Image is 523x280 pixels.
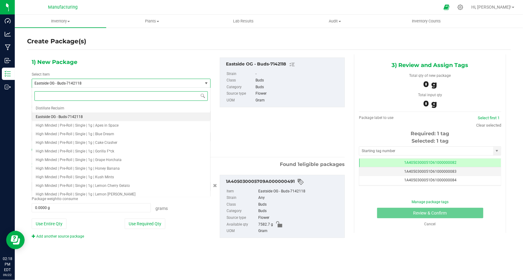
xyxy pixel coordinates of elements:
[125,219,165,229] button: Use Required Qty
[423,79,437,89] span: 0 g
[440,1,453,13] span: Open Ecommerce Menu
[227,208,257,215] label: Category
[32,234,84,239] a: Add another source package
[198,15,289,28] a: Lab Results
[412,138,449,144] span: Selected: 1 tag
[290,18,380,24] span: Audit
[6,231,25,249] iframe: Resource center
[225,18,262,24] span: Lab Results
[255,97,341,104] div: Gram
[255,84,341,91] div: Buds
[227,195,257,201] label: Strain
[404,169,457,174] span: 1A4050300051D61000000083
[258,208,341,215] div: Buds
[418,93,442,97] span: Total input qty
[359,147,493,155] input: Starting tag number
[411,131,449,136] span: Required: 1 tag
[203,79,210,88] span: select
[476,123,501,128] a: Clear selected
[5,31,11,37] inline-svg: Analytics
[227,201,257,208] label: Class
[377,208,483,218] button: Review & Confirm
[5,57,11,64] inline-svg: Inbound
[211,181,219,190] button: Cancel button
[227,77,254,84] label: Class
[155,206,168,211] span: Grams
[227,84,254,91] label: Category
[493,147,501,155] span: select
[15,15,106,28] a: Inventory
[32,197,78,201] span: Package to consume
[34,81,193,85] span: Eastside OG - Buds-7142118
[478,116,500,120] a: Select first 1
[3,256,12,273] p: 02:18 PM EDT
[255,71,341,77] div: -
[32,72,50,77] label: Select Item
[298,161,300,167] span: 1
[227,97,254,104] label: UOM
[32,203,151,212] input: 0.0000 g
[32,57,77,67] span: 1) New Package
[5,84,11,90] inline-svg: Outbound
[227,215,257,221] label: Source type
[255,77,341,84] div: Buds
[227,221,257,228] label: Available qty
[258,188,341,195] div: Eastside OG - Buds-7142118
[258,201,341,208] div: Buds
[107,18,197,24] span: Plants
[5,44,11,50] inline-svg: Manufacturing
[381,15,472,28] a: Inventory Counts
[409,73,451,78] span: Total qty of new package
[404,18,449,24] span: Inventory Counts
[3,273,12,277] p: 09/22
[5,18,11,24] inline-svg: Dashboard
[255,90,341,97] div: Flower
[227,71,254,77] label: Strain
[258,195,341,201] div: Any
[404,160,457,165] span: 1A4050300051D61000000082
[27,37,86,46] h4: Create Package(s)
[289,15,381,28] a: Audit
[227,188,257,195] label: Item
[227,90,254,97] label: Source type
[359,116,393,120] span: Package label to use
[392,61,469,70] span: 3) Review and Assign Tags
[258,215,341,221] div: Flower
[15,18,106,24] span: Inventory
[227,228,257,235] label: UOM
[47,197,58,201] span: weight
[412,200,449,204] a: Manage package tags
[32,219,66,229] button: Use Entire Qty
[280,161,345,168] span: Found eligible packages
[404,178,457,182] span: 1A4050300051D61000000084
[5,71,11,77] inline-svg: Inventory
[457,4,464,10] div: Manage settings
[226,61,341,68] div: Eastside OG - Buds-7142118
[106,15,198,28] a: Plants
[258,228,341,235] div: Gram
[258,221,273,228] span: 7582.7 g
[48,5,78,10] span: Manufacturing
[423,99,437,108] span: 0 g
[471,5,511,10] span: Hi, [PERSON_NAME]!
[424,222,436,226] a: Cancel
[226,178,341,186] div: 1A405030005709A000000491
